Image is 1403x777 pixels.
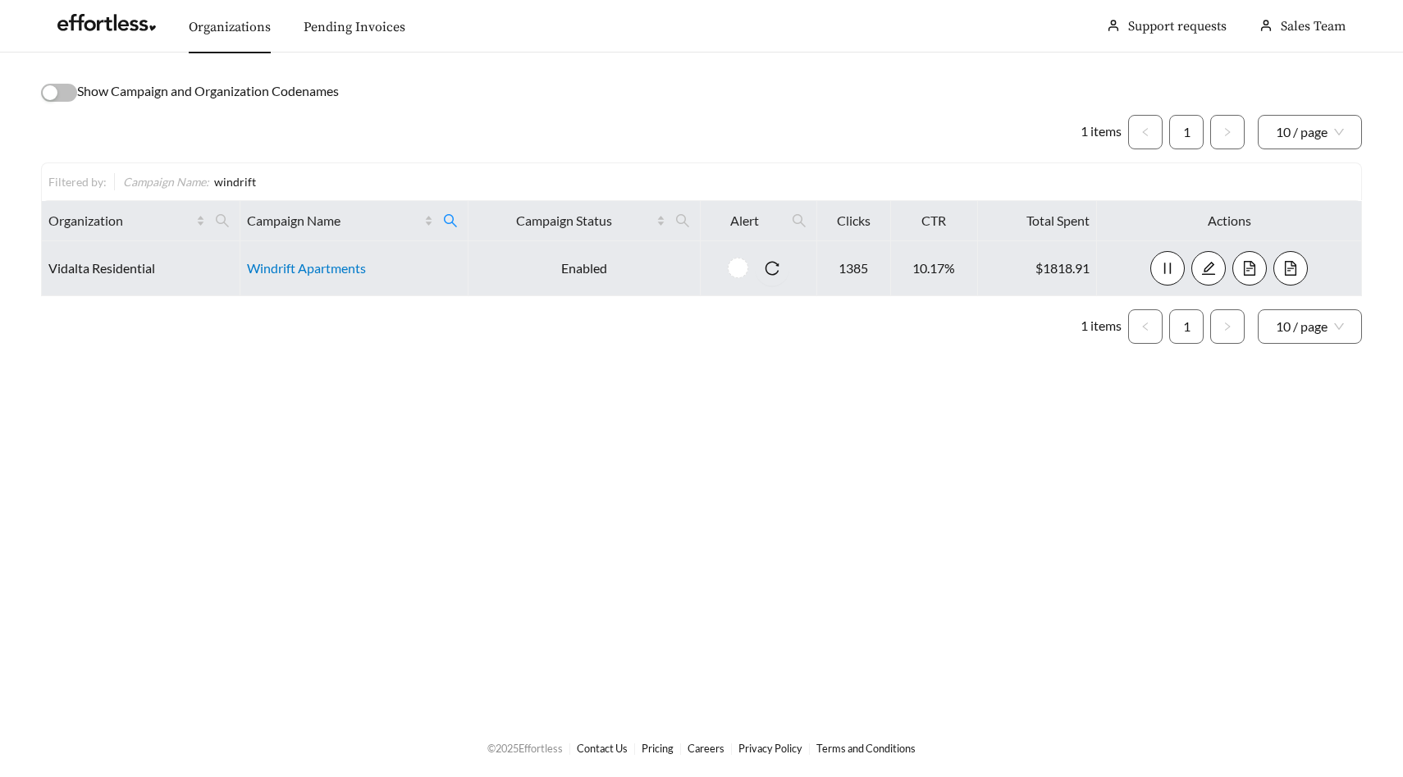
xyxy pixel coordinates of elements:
[247,211,421,231] span: Campaign Name
[1274,261,1307,276] span: file-text
[1276,116,1344,149] span: 10 / page
[785,208,813,234] span: search
[1151,261,1184,276] span: pause
[675,213,690,228] span: search
[1170,116,1203,149] a: 1
[1140,322,1150,331] span: left
[1222,127,1232,137] span: right
[487,742,563,755] span: © 2025 Effortless
[468,241,701,296] td: Enabled
[1081,309,1122,344] li: 1 items
[1128,309,1163,344] li: Previous Page
[1222,322,1232,331] span: right
[688,742,724,755] a: Careers
[1210,115,1245,149] li: Next Page
[215,213,230,228] span: search
[1210,309,1245,344] button: right
[891,241,979,296] td: 10.17%
[1191,251,1226,286] button: edit
[1273,260,1308,276] a: file-text
[1150,251,1185,286] button: pause
[817,241,891,296] td: 1385
[1128,115,1163,149] button: left
[1233,261,1266,276] span: file-text
[48,173,114,190] div: Filtered by:
[1210,115,1245,149] button: right
[1273,251,1308,286] button: file-text
[642,742,674,755] a: Pricing
[443,213,458,228] span: search
[1170,310,1203,343] a: 1
[1169,309,1204,344] li: 1
[1281,18,1346,34] span: Sales Team
[214,175,256,189] span: windrift
[1097,201,1362,241] th: Actions
[738,742,802,755] a: Privacy Policy
[1258,309,1362,344] div: Page Size
[792,213,807,228] span: search
[1140,127,1150,137] span: left
[42,241,240,296] td: Vidalta Residential
[1169,115,1204,149] li: 1
[1192,261,1225,276] span: edit
[123,175,209,189] span: Campaign Name :
[247,260,366,276] a: Windrift Apartments
[189,19,271,35] a: Organizations
[1258,115,1362,149] div: Page Size
[669,208,697,234] span: search
[48,211,193,231] span: Organization
[1128,18,1227,34] a: Support requests
[436,208,464,234] span: search
[817,201,891,241] th: Clicks
[1081,115,1122,149] li: 1 items
[891,201,979,241] th: CTR
[978,201,1097,241] th: Total Spent
[304,19,405,35] a: Pending Invoices
[208,208,236,234] span: search
[816,742,916,755] a: Terms and Conditions
[1191,260,1226,276] a: edit
[755,251,789,286] button: reload
[577,742,628,755] a: Contact Us
[475,211,653,231] span: Campaign Status
[1232,260,1267,276] a: file-text
[1128,115,1163,149] li: Previous Page
[755,261,789,276] span: reload
[1210,309,1245,344] li: Next Page
[41,81,1362,102] div: Show Campaign and Organization Codenames
[707,211,782,231] span: Alert
[978,241,1097,296] td: $1818.91
[1232,251,1267,286] button: file-text
[1276,310,1344,343] span: 10 / page
[1128,309,1163,344] button: left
